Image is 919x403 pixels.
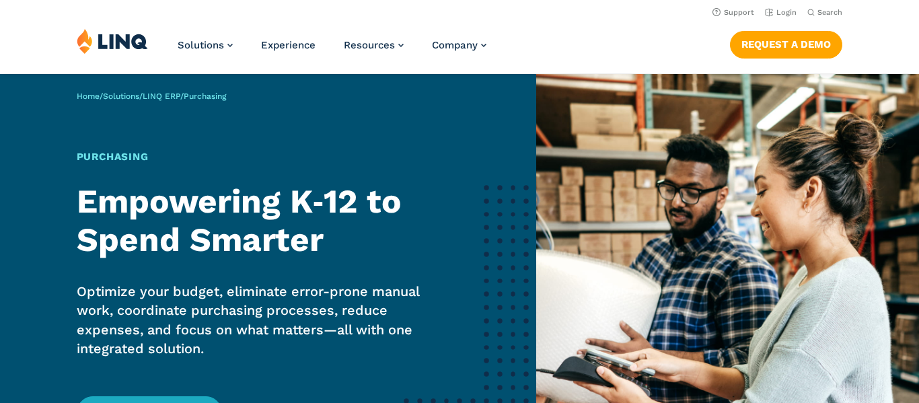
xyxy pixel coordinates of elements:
[77,91,100,101] a: Home
[344,39,404,51] a: Resources
[77,182,402,259] strong: Empowering K‑12 to Spend Smarter
[178,39,224,51] span: Solutions
[765,8,797,17] a: Login
[432,39,486,51] a: Company
[261,39,316,51] a: Experience
[344,39,395,51] span: Resources
[178,39,233,51] a: Solutions
[432,39,478,51] span: Company
[77,282,439,359] p: Optimize your budget, eliminate error-prone manual work, coordinate purchasing processes, reduce ...
[807,7,842,17] button: Open Search Bar
[178,28,486,73] nav: Primary Navigation
[184,91,226,101] span: Purchasing
[77,28,148,54] img: LINQ | K‑12 Software
[77,149,439,165] h1: Purchasing
[143,91,180,101] a: LINQ ERP
[712,8,754,17] a: Support
[103,91,139,101] a: Solutions
[730,31,842,58] a: Request a Demo
[817,8,842,17] span: Search
[77,91,226,101] span: / / /
[730,28,842,58] nav: Button Navigation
